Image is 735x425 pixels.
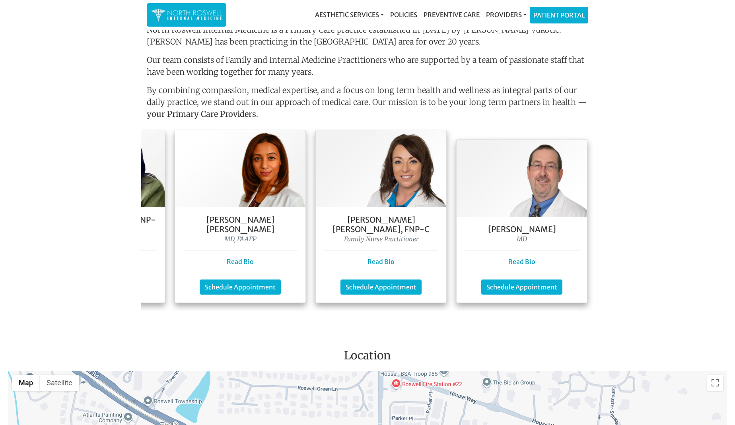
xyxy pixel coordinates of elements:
h5: [PERSON_NAME] [465,225,579,234]
i: Family Nurse Practitioner [344,235,418,243]
img: Dr. Farah Mubarak Ali MD, FAAFP [175,130,305,207]
img: North Roswell Internal Medicine [151,7,222,23]
button: Toggle fullscreen view [707,375,723,391]
a: Read Bio [227,258,254,266]
p: North Roswell Internal Medicine is a Primary Care practice established in [DATE] by [PERSON_NAME]... [147,24,588,48]
h5: [PERSON_NAME] [PERSON_NAME], FNP-C [324,215,438,234]
i: MD, FAAFP [224,235,257,243]
strong: your Primary Care Providers [147,109,256,119]
a: Preventive Care [420,7,483,23]
a: Providers [483,7,530,23]
img: Keela Weeks Leger, FNP-C [316,130,446,207]
img: Dr. George Kanes [457,140,587,217]
a: Schedule Appointment [481,279,562,295]
button: Show satellite imagery [40,375,79,391]
a: Patient Portal [530,7,588,23]
p: By combining compassion, medical expertise, and a focus on long term health and wellness as integ... [147,84,588,123]
p: Our team consists of Family and Internal Medicine Practitioners who are supported by a team of pa... [147,54,588,78]
button: Show street map [12,375,40,391]
a: Read Bio [508,258,535,266]
h5: [PERSON_NAME] [PERSON_NAME] [183,215,297,234]
a: Aesthetic Services [312,7,387,23]
h3: Location [6,349,729,366]
i: MD [517,235,527,243]
a: Read Bio [367,258,395,266]
a: Policies [387,7,420,23]
a: Schedule Appointment [340,279,422,295]
a: Schedule Appointment [200,279,281,295]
